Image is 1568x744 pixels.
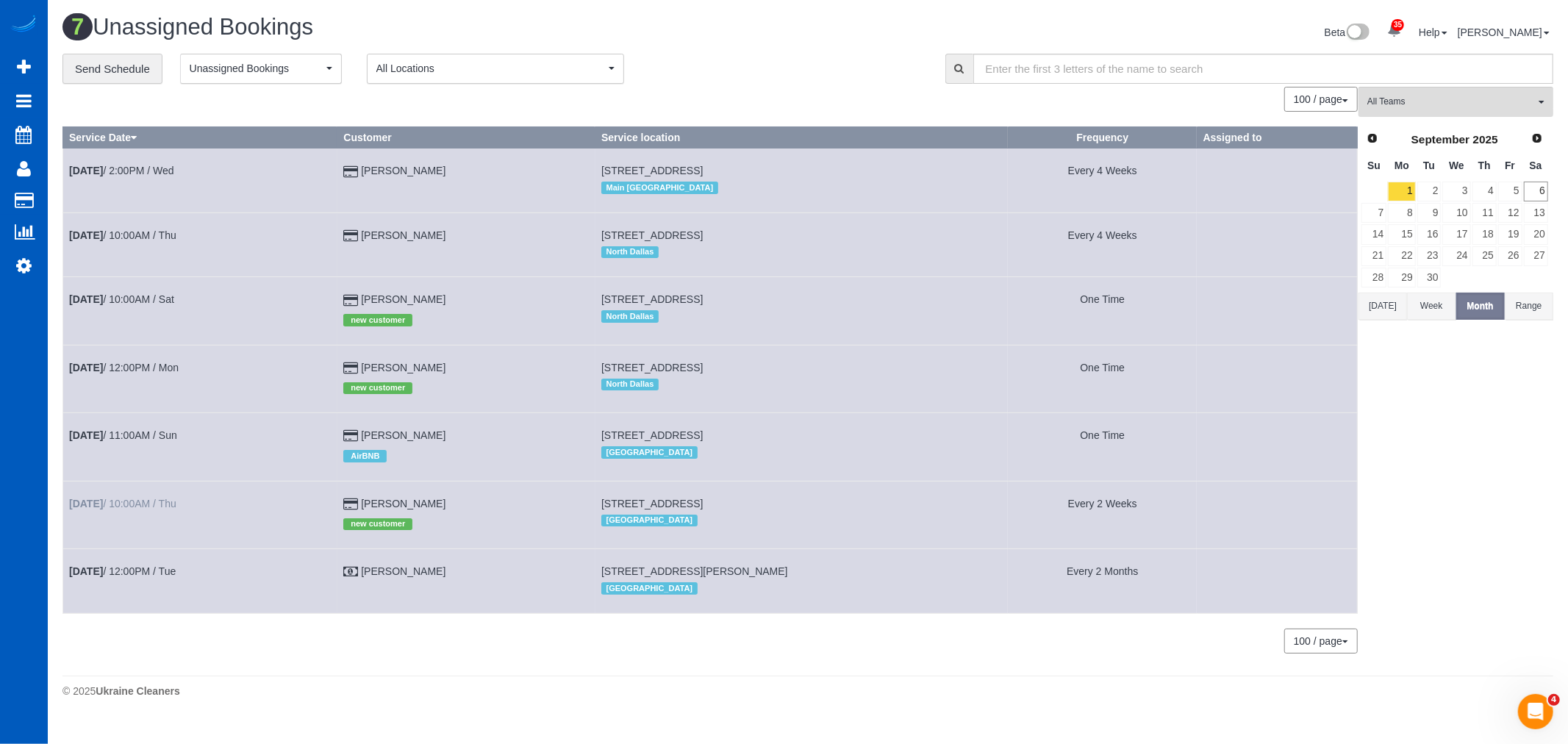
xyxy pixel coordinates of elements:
a: 4 [1472,182,1497,201]
div: Location [601,375,1002,394]
td: Frequency [1008,345,1197,412]
td: Schedule date [63,549,337,613]
th: Service location [595,127,1009,149]
span: Prev [1367,132,1378,144]
td: Service location [595,413,1009,481]
span: new customer [343,518,412,530]
i: Credit Card Payment [343,363,358,373]
a: 19 [1498,224,1522,244]
span: [STREET_ADDRESS][PERSON_NAME] [601,565,788,577]
a: [DATE]/ 12:00PM / Tue [69,565,176,577]
div: Location [601,579,1002,598]
button: All Teams [1358,87,1553,117]
td: Customer [337,212,595,276]
th: Service Date [63,127,337,149]
td: Service location [595,149,1009,212]
span: Friday [1505,160,1515,171]
td: Assigned to [1197,277,1357,345]
span: AirBNB [343,450,387,462]
td: Customer [337,413,595,481]
a: 1 [1388,182,1415,201]
td: Service location [595,212,1009,276]
td: Schedule date [63,481,337,548]
a: 20 [1524,224,1548,244]
td: Schedule date [63,345,337,412]
b: [DATE] [69,165,103,176]
span: [STREET_ADDRESS] [601,165,703,176]
td: Frequency [1008,149,1197,212]
td: Assigned to [1197,481,1357,548]
strong: Ukraine Cleaners [96,685,179,697]
a: 17 [1442,224,1470,244]
a: [DATE]/ 12:00PM / Mon [69,362,179,373]
i: Credit Card Payment [343,296,358,306]
button: Week [1407,293,1456,320]
span: new customer [343,382,412,394]
b: [DATE] [69,565,103,577]
a: Beta [1325,26,1370,38]
a: [DATE]/ 11:00AM / Sun [69,429,177,441]
th: Assigned to [1197,127,1357,149]
td: Schedule date [63,277,337,345]
a: [PERSON_NAME] [361,498,445,509]
span: All Locations [376,61,605,76]
a: 3 [1442,182,1470,201]
span: Main [GEOGRAPHIC_DATA] [601,182,718,193]
button: 100 / page [1284,629,1358,654]
td: Service location [595,549,1009,613]
a: 7 [1361,203,1386,223]
a: [DATE]/ 10:00AM / Thu [69,229,176,241]
b: [DATE] [69,293,103,305]
a: 11 [1472,203,1497,223]
a: [PERSON_NAME] [361,565,445,577]
button: [DATE] [1358,293,1407,320]
td: Assigned to [1197,549,1357,613]
nav: Pagination navigation [1285,629,1358,654]
input: Enter the first 3 letters of the name to search [973,54,1554,84]
b: [DATE] [69,498,103,509]
b: [DATE] [69,429,103,441]
td: Schedule date [63,149,337,212]
a: 2 [1417,182,1442,201]
td: Customer [337,481,595,548]
iframe: Intercom live chat [1518,694,1553,729]
a: Prev [1362,129,1383,149]
img: Automaid Logo [9,15,38,35]
a: [PERSON_NAME] [361,165,445,176]
div: © 2025 [62,684,1553,698]
td: Frequency [1008,413,1197,481]
td: Frequency [1008,481,1197,548]
a: 16 [1417,224,1442,244]
a: [PERSON_NAME] [361,293,445,305]
td: Customer [337,549,595,613]
span: 2025 [1473,133,1498,146]
a: 13 [1524,203,1548,223]
span: Saturday [1530,160,1542,171]
div: Location [601,178,1002,197]
a: 14 [1361,224,1386,244]
td: Service location [595,277,1009,345]
td: Service location [595,481,1009,548]
span: All Teams [1367,96,1535,108]
div: Location [601,443,1002,462]
a: 35 [1380,15,1408,47]
span: 35 [1392,19,1404,31]
span: [GEOGRAPHIC_DATA] [601,515,698,526]
a: Help [1419,26,1447,38]
td: Frequency [1008,212,1197,276]
span: North Dallas [601,379,659,390]
div: Location [601,511,1002,530]
a: 6 [1524,182,1548,201]
th: Frequency [1008,127,1197,149]
span: Tuesday [1423,160,1435,171]
span: [STREET_ADDRESS] [601,229,703,241]
a: 24 [1442,246,1470,266]
td: Schedule date [63,212,337,276]
button: All Locations [367,54,624,84]
a: [DATE]/ 10:00AM / Sat [69,293,174,305]
a: [PERSON_NAME] [361,229,445,241]
td: Customer [337,345,595,412]
a: 28 [1361,268,1386,287]
a: 18 [1472,224,1497,244]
